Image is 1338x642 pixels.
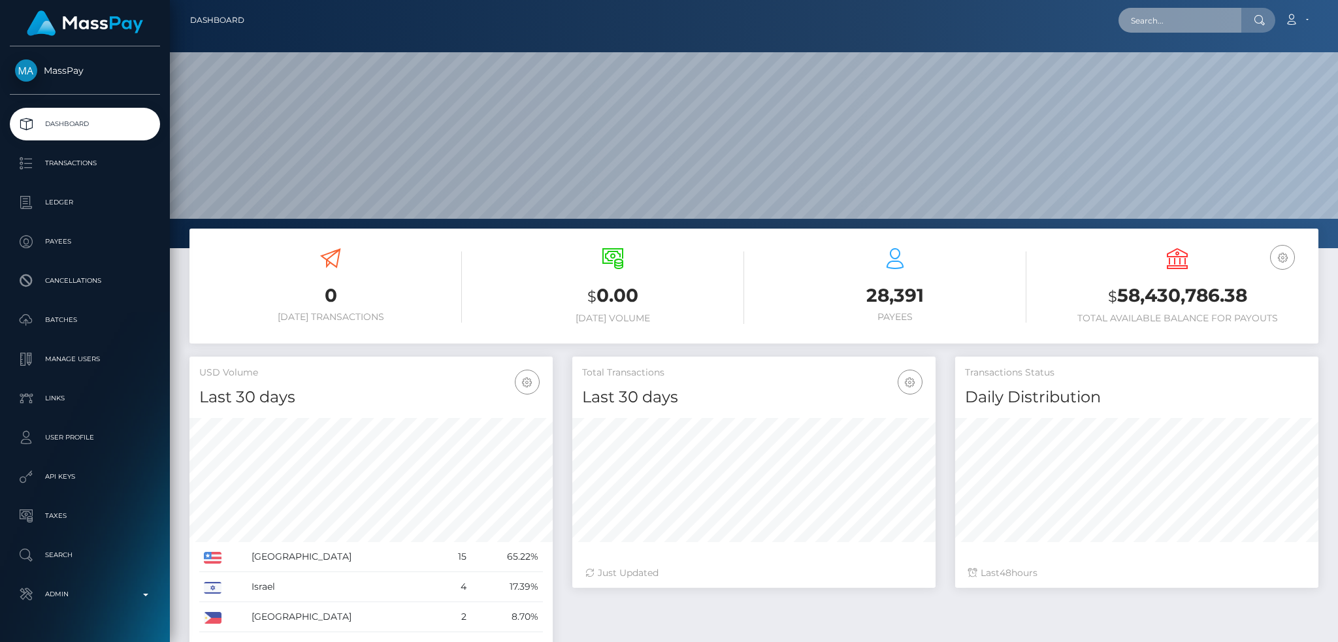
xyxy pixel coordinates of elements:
[27,10,143,36] img: MassPay Logo
[199,312,462,323] h6: [DATE] Transactions
[1000,567,1011,579] span: 48
[190,7,244,34] a: Dashboard
[587,287,596,306] small: $
[585,566,922,580] div: Just Updated
[10,147,160,180] a: Transactions
[471,602,543,632] td: 8.70%
[10,65,160,76] span: MassPay
[10,382,160,415] a: Links
[15,232,155,251] p: Payees
[582,386,926,409] h4: Last 30 days
[10,186,160,219] a: Ledger
[965,366,1309,379] h5: Transactions Status
[15,271,155,291] p: Cancellations
[10,108,160,140] a: Dashboard
[471,572,543,602] td: 17.39%
[764,283,1026,308] h3: 28,391
[15,467,155,487] p: API Keys
[15,114,155,134] p: Dashboard
[965,386,1309,409] h4: Daily Distribution
[15,428,155,447] p: User Profile
[15,585,155,604] p: Admin
[10,578,160,611] a: Admin
[10,225,160,258] a: Payees
[481,313,744,324] h6: [DATE] Volume
[15,389,155,408] p: Links
[1046,283,1309,310] h3: 58,430,786.38
[204,552,221,564] img: US.png
[204,582,221,594] img: IL.png
[15,349,155,369] p: Manage Users
[199,283,462,308] h3: 0
[1046,313,1309,324] h6: Total Available Balance for Payouts
[199,366,543,379] h5: USD Volume
[15,59,37,82] img: MassPay
[204,612,221,624] img: PH.png
[15,545,155,565] p: Search
[10,500,160,532] a: Taxes
[15,310,155,330] p: Batches
[582,366,926,379] h5: Total Transactions
[481,283,744,310] h3: 0.00
[10,539,160,571] a: Search
[247,572,440,602] td: Israel
[199,386,543,409] h4: Last 30 days
[15,193,155,212] p: Ledger
[10,421,160,454] a: User Profile
[440,602,471,632] td: 2
[247,602,440,632] td: [GEOGRAPHIC_DATA]
[10,265,160,297] a: Cancellations
[968,566,1305,580] div: Last hours
[10,304,160,336] a: Batches
[440,572,471,602] td: 4
[471,542,543,572] td: 65.22%
[15,153,155,173] p: Transactions
[440,542,471,572] td: 15
[764,312,1026,323] h6: Payees
[15,506,155,526] p: Taxes
[1118,8,1241,33] input: Search...
[1108,287,1117,306] small: $
[10,460,160,493] a: API Keys
[247,542,440,572] td: [GEOGRAPHIC_DATA]
[10,343,160,376] a: Manage Users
